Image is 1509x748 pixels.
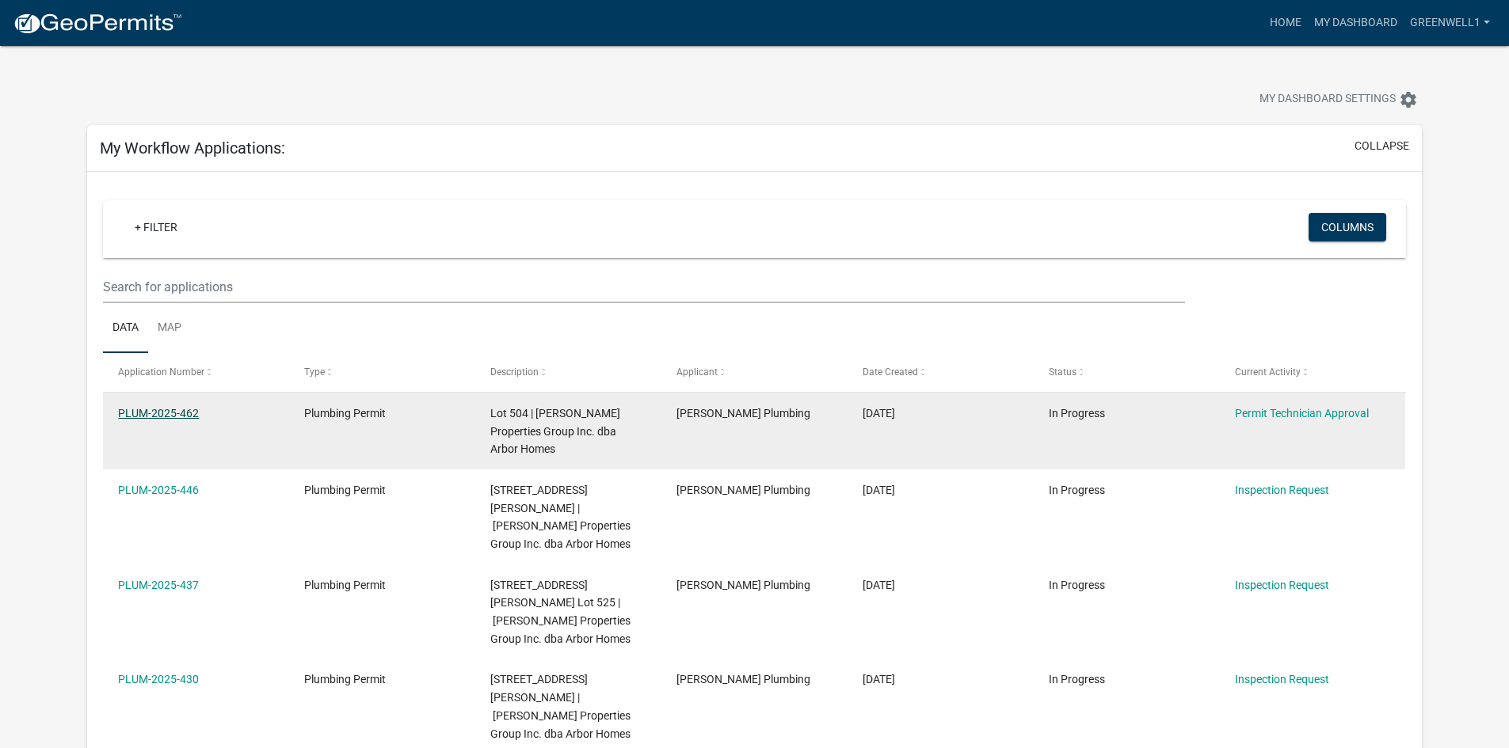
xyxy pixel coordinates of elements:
[1308,8,1404,38] a: My Dashboard
[1049,407,1105,420] span: In Progress
[122,213,190,241] a: + Filter
[863,673,895,685] span: 07/29/2025
[490,484,631,550] span: 7997 STACY SPRINGS BLVD., Lot 526 | Clayton Properties Group Inc. dba Arbor Homes
[863,407,895,420] span: 08/20/2025
[863,484,895,496] span: 08/13/2025
[863,579,895,591] span: 08/01/2025
[1235,366,1301,378] span: Current Activity
[289,353,475,391] datatable-header-cell: Type
[1049,484,1105,496] span: In Progress
[1259,90,1396,109] span: My Dashboard Settings
[490,673,631,739] span: 7982 Stacy Springs Blvd., Lot 509 | Clayton Properties Group Inc. dba Arbor Homes
[676,366,718,378] span: Applicant
[1355,138,1409,154] button: collapse
[304,673,386,685] span: Plumbing Permit
[103,271,1184,303] input: Search for applications
[661,353,848,391] datatable-header-cell: Applicant
[304,407,386,420] span: Plumbing Permit
[118,366,204,378] span: Application Number
[1049,673,1105,685] span: In Progress
[676,673,810,685] span: Greenwell Plumbing
[1404,8,1496,38] a: Greenwell1
[490,579,631,645] span: 7995 Stacy Spring Blvd. Lot 525 | Clayton Properties Group Inc. dba Arbor Homes
[676,579,810,591] span: Greenwell Plumbing
[1235,484,1329,496] a: Inspection Request
[676,407,810,420] span: Greenwell Plumbing
[475,353,661,391] datatable-header-cell: Description
[100,139,285,158] h5: My Workflow Applications:
[103,303,148,354] a: Data
[118,673,199,685] a: PLUM-2025-430
[118,579,199,591] a: PLUM-2025-437
[1263,8,1308,38] a: Home
[1049,366,1076,378] span: Status
[118,407,199,420] a: PLUM-2025-462
[848,353,1034,391] datatable-header-cell: Date Created
[304,579,386,591] span: Plumbing Permit
[1399,90,1418,109] i: settings
[148,303,191,354] a: Map
[1049,579,1105,591] span: In Progress
[1247,84,1431,115] button: My Dashboard Settingssettings
[304,366,325,378] span: Type
[1033,353,1219,391] datatable-header-cell: Status
[490,407,620,456] span: Lot 504 | Clayton Properties Group Inc. dba Arbor Homes
[1219,353,1405,391] datatable-header-cell: Current Activity
[863,366,918,378] span: Date Created
[1309,213,1386,241] button: Columns
[490,366,539,378] span: Description
[304,484,386,496] span: Plumbing Permit
[1235,579,1329,591] a: Inspection Request
[1235,673,1329,685] a: Inspection Request
[676,484,810,496] span: Greenwell Plumbing
[1235,407,1369,420] a: Permit Technician Approval
[103,353,289,391] datatable-header-cell: Application Number
[118,484,199,496] a: PLUM-2025-446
